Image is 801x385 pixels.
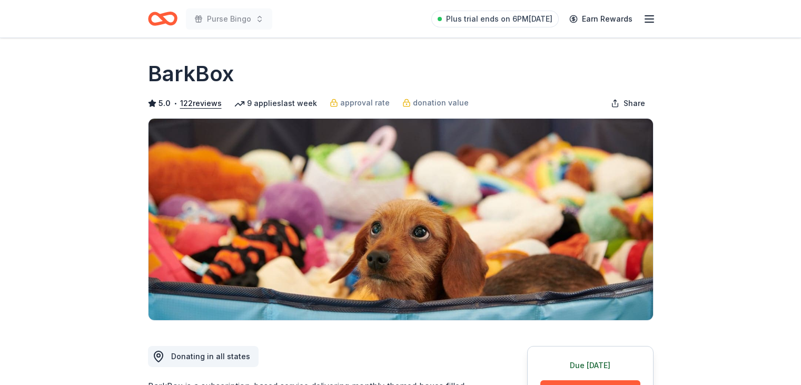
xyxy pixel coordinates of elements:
span: Plus trial ends on 6PM[DATE] [446,13,552,25]
a: donation value [402,97,469,109]
span: donation value [413,97,469,109]
button: Share [602,93,654,114]
div: 9 applies last week [234,97,317,110]
span: 5.0 [159,97,171,110]
button: Purse Bingo [186,8,272,30]
a: Plus trial ends on 6PM[DATE] [431,11,559,27]
a: approval rate [330,97,390,109]
span: approval rate [340,97,390,109]
span: Share [624,97,645,110]
button: 122reviews [180,97,222,110]
a: Earn Rewards [563,9,639,28]
span: • [173,99,177,108]
span: Donating in all states [171,352,250,361]
a: Home [148,6,177,31]
img: Image for BarkBox [149,119,653,320]
span: Purse Bingo [207,13,251,25]
h1: BarkBox [148,59,234,89]
div: Due [DATE] [540,359,640,372]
